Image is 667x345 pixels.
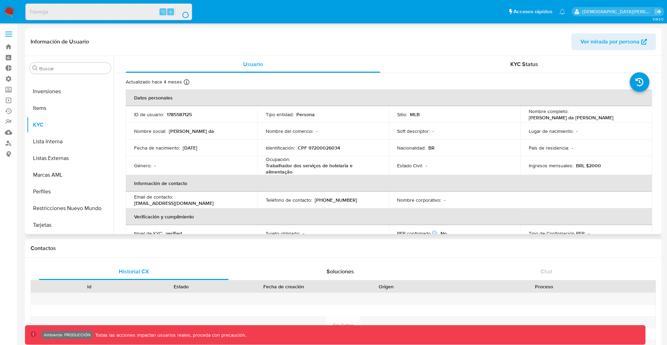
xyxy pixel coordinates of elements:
[119,267,149,275] span: Historial CX
[576,162,601,169] p: BRL $2000
[529,145,569,151] p: País de residencia :
[315,197,357,203] p: [PHONE_NUMBER]
[232,283,335,290] div: Fecha de creación
[175,7,189,17] button: search-icon
[44,334,91,336] p: Ambiente: PRODUCCIÓN
[303,230,304,236] p: -
[572,145,573,151] p: -
[410,111,420,118] p: MLB
[327,267,354,275] span: Soluciones
[298,145,340,151] p: CPF 97200026034
[134,230,163,236] p: Nivel de KYC :
[529,128,574,134] p: Lugar de nacimiento :
[134,200,214,206] p: [EMAIL_ADDRESS][DOMAIN_NAME]
[266,162,378,175] p: Trabalhador dos serviços de hotelaria e alimentação
[266,156,290,162] p: Ocupación :
[27,100,114,117] button: Items
[397,230,438,236] p: PEP confirmado :
[397,128,430,134] p: Soft descriptor :
[397,197,441,203] p: Nombre corporativo :
[27,183,114,200] button: Perfiles
[26,7,192,16] input: Buscar usuario o caso...
[32,65,38,71] button: Buscar
[27,83,114,100] button: Inversiones
[654,8,662,15] a: Salir
[27,133,114,150] button: Lista Interna
[126,79,182,85] p: Actualizado hace 4 meses
[160,8,166,15] span: ⌥
[437,283,651,290] div: Proceso
[170,8,172,15] span: s
[510,60,538,68] span: KYC Status
[48,283,130,290] div: Id
[243,60,263,68] span: Usuario
[266,145,295,151] p: Identificación :
[169,128,214,134] p: [PERSON_NAME] da
[529,108,568,114] p: Nombre completo :
[529,230,585,236] p: Tipo de Confirmación PEP :
[134,145,180,151] p: Fecha de nacimiento :
[266,128,313,134] p: Nombre del comercio :
[31,245,656,252] h1: Contactos
[529,162,573,169] p: Ingresos mensuales :
[316,128,318,134] p: -
[27,117,114,133] button: KYC
[444,197,445,203] p: -
[266,197,312,203] p: Teléfono de contacto :
[513,8,552,15] span: Accesos rápidos
[266,111,294,118] p: Tipo entidad :
[433,128,434,134] p: -
[428,145,435,151] p: BR
[126,175,652,192] th: Información de contacto
[39,65,108,72] input: Buscar
[126,89,652,106] th: Datos personales
[529,114,614,121] p: [PERSON_NAME] da [PERSON_NAME]
[397,162,423,169] p: Estado Civil :
[588,230,590,236] p: -
[27,200,114,217] button: Restricciones Nuevo Mundo
[166,230,182,236] p: verified
[134,128,166,134] p: Nombre social :
[580,33,640,50] span: Ver mirada por persona
[296,111,315,118] p: Persona
[397,145,426,151] p: Nacionalidad :
[571,33,656,50] button: Ver mirada por persona
[140,283,222,290] div: Estado
[27,217,114,233] button: Tarjetas
[154,162,156,169] p: -
[167,111,192,118] p: 1785587125
[345,283,427,290] div: Origen
[27,167,114,183] button: Marcas AML
[134,194,173,200] p: Email de contacto :
[126,208,652,225] th: Verificación y cumplimiento
[426,162,427,169] p: -
[134,162,151,169] p: Género :
[397,111,407,118] p: Sitio :
[559,9,565,15] a: Notificaciones
[582,8,652,15] p: jesus.vallezarante@mercadolibre.com.co
[440,230,447,236] p: No
[576,128,578,134] p: -
[31,38,89,45] h1: Información de Usuario
[134,111,164,118] p: ID de usuario :
[183,145,197,151] p: [DATE]
[93,332,246,338] p: Todas las acciones impactan usuarios reales, proceda con precaución.
[541,267,552,275] span: Chat
[27,150,114,167] button: Listas Externas
[266,230,300,236] p: Sujeto obligado :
